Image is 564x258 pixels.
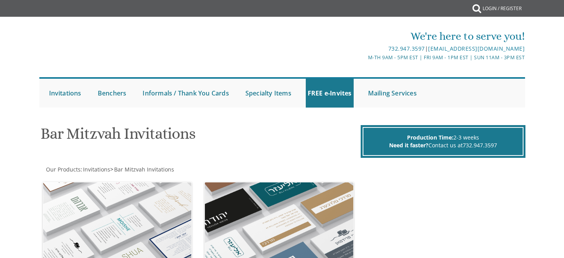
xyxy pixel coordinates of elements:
[366,79,419,108] a: Mailing Services
[141,79,231,108] a: Informals / Thank You Cards
[306,79,354,108] a: FREE e-Invites
[463,141,497,149] a: 732.947.3597
[201,28,525,44] div: We're here to serve you!
[83,166,110,173] span: Invitations
[96,79,129,108] a: Benchers
[388,45,425,52] a: 732.947.3597
[407,134,453,141] span: Production Time:
[45,166,81,173] a: Our Products
[82,166,110,173] a: Invitations
[114,166,174,173] span: Bar Mitzvah Invitations
[363,127,523,156] div: 2-3 weeks Contact us at
[389,141,428,149] span: Need it faster?
[201,53,525,62] div: M-Th 9am - 5pm EST | Fri 9am - 1pm EST | Sun 11am - 3pm EST
[428,45,525,52] a: [EMAIL_ADDRESS][DOMAIN_NAME]
[201,44,525,53] div: |
[113,166,174,173] a: Bar Mitzvah Invitations
[39,166,282,173] div: :
[243,79,293,108] a: Specialty Items
[110,166,174,173] span: >
[41,125,358,148] h1: Bar Mitzvah Invitations
[47,79,83,108] a: Invitations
